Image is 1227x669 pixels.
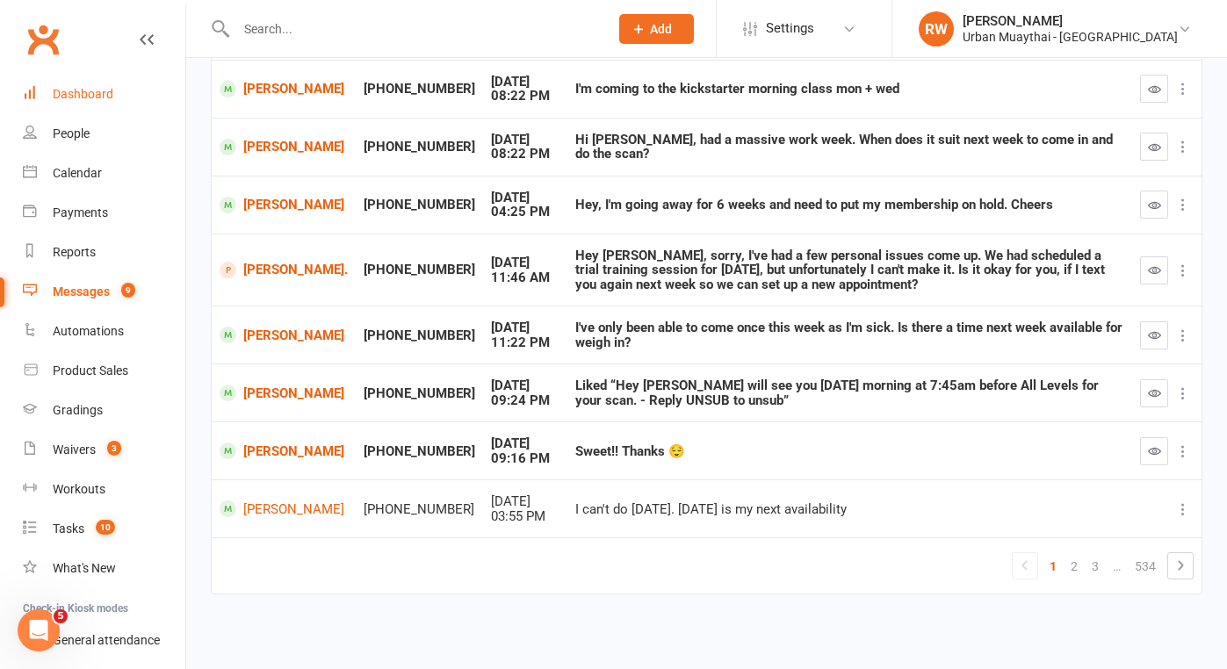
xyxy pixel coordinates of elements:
[220,385,348,401] a: [PERSON_NAME]
[1106,554,1128,579] a: …
[96,520,115,535] span: 10
[491,320,559,335] div: [DATE]
[220,197,348,213] a: [PERSON_NAME]
[23,351,185,391] a: Product Sales
[121,283,135,298] span: 9
[54,609,68,623] span: 5
[23,154,185,193] a: Calendar
[53,561,116,575] div: What's New
[364,263,475,277] div: [PHONE_NUMBER]
[963,13,1178,29] div: [PERSON_NAME]
[53,87,113,101] div: Dashboard
[364,502,475,517] div: [PHONE_NUMBER]
[364,444,475,459] div: [PHONE_NUMBER]
[18,609,60,651] iframe: Intercom live chat
[364,328,475,343] div: [PHONE_NUMBER]
[53,442,96,457] div: Waivers
[919,11,954,47] div: RW
[491,509,559,524] div: 03:55 PM
[220,81,348,97] a: [PERSON_NAME]
[575,248,1124,292] div: Hey [PERSON_NAME], sorry, I've had a few personal issues come up. We had scheduled a trial traini...
[220,327,348,343] a: [PERSON_NAME]
[220,500,348,517] a: [PERSON_NAME]
[23,193,185,233] a: Payments
[650,22,672,36] span: Add
[491,436,559,451] div: [DATE]
[23,391,185,430] a: Gradings
[1064,554,1085,579] a: 2
[53,205,108,219] div: Payments
[491,494,559,509] div: [DATE]
[53,403,103,417] div: Gradings
[491,75,559,90] div: [DATE]
[575,198,1124,212] div: Hey, I'm going away for 6 weeks and need to put my membership on hold. Cheers
[491,205,559,219] div: 04:25 PM
[23,272,185,312] a: Messages 9
[23,549,185,588] a: What's New
[53,284,110,299] div: Messages
[575,502,1124,517] div: I can't do [DATE]. [DATE] is my next availability
[53,245,96,259] div: Reports
[575,82,1124,97] div: I'm coming to the kickstarter morning class mon + wed
[491,191,559,205] div: [DATE]
[220,139,348,155] a: [PERSON_NAME]
[491,393,559,408] div: 09:24 PM
[364,82,475,97] div: [PHONE_NUMBER]
[1085,554,1106,579] a: 3
[364,198,475,212] div: [PHONE_NUMBER]
[491,255,559,270] div: [DATE]
[107,441,121,456] span: 3
[21,18,65,61] a: Clubworx
[23,470,185,509] a: Workouts
[23,75,185,114] a: Dashboard
[491,89,559,104] div: 08:22 PM
[766,9,814,48] span: Settings
[491,335,559,350] div: 11:22 PM
[491,133,559,147] div: [DATE]
[23,312,185,351] a: Automations
[963,29,1178,45] div: Urban Muaythai - [GEOGRAPHIC_DATA]
[53,522,84,536] div: Tasks
[53,324,124,338] div: Automations
[231,17,596,41] input: Search...
[1043,554,1064,579] a: 1
[23,114,185,154] a: People
[491,451,559,466] div: 09:16 PM
[491,270,559,285] div: 11:46 AM
[23,621,185,660] a: General attendance kiosk mode
[364,386,475,401] div: [PHONE_NUMBER]
[53,166,102,180] div: Calendar
[220,442,348,459] a: [PERSON_NAME]
[23,233,185,272] a: Reports
[23,430,185,470] a: Waivers 3
[575,133,1124,162] div: Hi [PERSON_NAME], had a massive work week. When does it suit next week to come in and do the scan?
[575,320,1124,349] div: I've only been able to come once this week as I'm sick. Is there a time next week available for w...
[575,444,1124,459] div: Sweet!! Thanks 😌
[491,378,559,393] div: [DATE]
[53,126,90,140] div: People
[1128,554,1163,579] a: 534
[53,363,128,378] div: Product Sales
[619,14,694,44] button: Add
[575,378,1124,407] div: Liked “Hey [PERSON_NAME] will see you [DATE] morning at 7:45am before All Levels for your scan. -...
[364,140,475,155] div: [PHONE_NUMBER]
[491,147,559,162] div: 08:22 PM
[220,262,348,278] a: [PERSON_NAME].
[53,482,105,496] div: Workouts
[53,633,160,647] div: General attendance
[23,509,185,549] a: Tasks 10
